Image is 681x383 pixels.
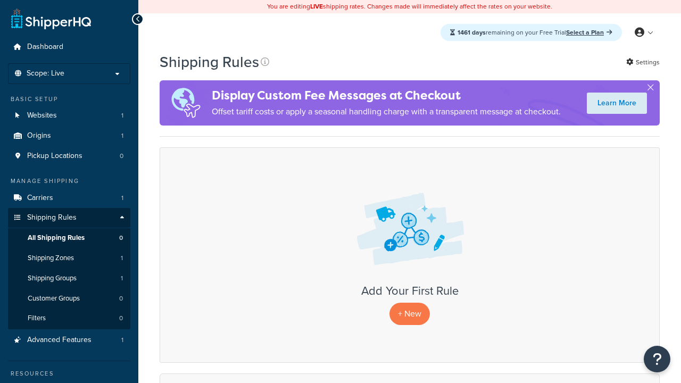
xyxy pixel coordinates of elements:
[160,52,259,72] h1: Shipping Rules
[212,104,561,119] p: Offset tariff costs or apply a seasonal handling charge with a transparent message at checkout.
[121,131,123,140] span: 1
[27,69,64,78] span: Scope: Live
[8,228,130,248] a: All Shipping Rules 0
[8,146,130,166] a: Pickup Locations 0
[121,336,123,345] span: 1
[8,269,130,288] a: Shipping Groups 1
[28,254,74,263] span: Shipping Zones
[119,294,123,303] span: 0
[8,269,130,288] li: Shipping Groups
[8,106,130,126] li: Websites
[27,43,63,52] span: Dashboard
[8,289,130,309] li: Customer Groups
[8,330,130,350] li: Advanced Features
[8,228,130,248] li: All Shipping Rules
[644,346,670,372] button: Open Resource Center
[8,188,130,208] a: Carriers 1
[27,194,53,203] span: Carriers
[28,234,85,243] span: All Shipping Rules
[119,234,123,243] span: 0
[8,309,130,328] li: Filters
[27,152,82,161] span: Pickup Locations
[8,369,130,378] div: Resources
[8,248,130,268] a: Shipping Zones 1
[626,55,660,70] a: Settings
[458,28,486,37] strong: 1461 days
[8,146,130,166] li: Pickup Locations
[212,87,561,104] h4: Display Custom Fee Messages at Checkout
[121,111,123,120] span: 1
[587,93,647,114] a: Learn More
[8,208,130,228] a: Shipping Rules
[8,126,130,146] li: Origins
[310,2,323,11] b: LIVE
[441,24,622,41] div: remaining on your Free Trial
[8,289,130,309] a: Customer Groups 0
[8,248,130,268] li: Shipping Zones
[11,8,91,29] a: ShipperHQ Home
[8,188,130,208] li: Carriers
[8,208,130,329] li: Shipping Rules
[27,213,77,222] span: Shipping Rules
[8,37,130,57] a: Dashboard
[27,111,57,120] span: Websites
[8,309,130,328] a: Filters 0
[27,131,51,140] span: Origins
[8,330,130,350] a: Advanced Features 1
[8,95,130,104] div: Basic Setup
[8,106,130,126] a: Websites 1
[121,194,123,203] span: 1
[28,314,46,323] span: Filters
[8,177,130,186] div: Manage Shipping
[28,274,77,283] span: Shipping Groups
[28,294,80,303] span: Customer Groups
[8,126,130,146] a: Origins 1
[121,254,123,263] span: 1
[389,303,430,324] p: + New
[171,285,649,297] h3: Add Your First Rule
[566,28,612,37] a: Select a Plan
[119,314,123,323] span: 0
[120,152,123,161] span: 0
[27,336,92,345] span: Advanced Features
[160,80,212,126] img: duties-banner-06bc72dcb5fe05cb3f9472aba00be2ae8eb53ab6f0d8bb03d382ba314ac3c341.png
[121,274,123,283] span: 1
